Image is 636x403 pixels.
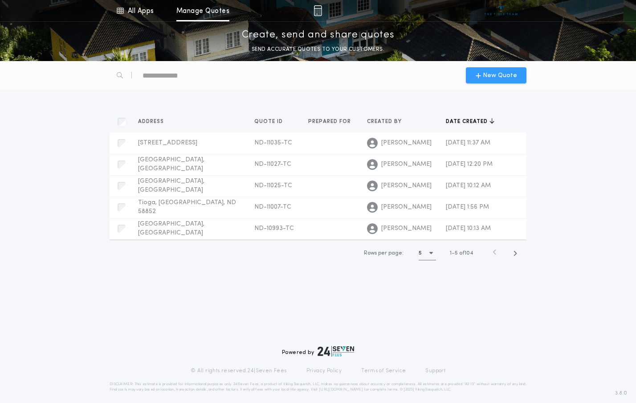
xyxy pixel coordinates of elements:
[446,140,490,146] span: [DATE] 11:37 AM
[446,225,491,232] span: [DATE] 10:13 AM
[483,71,517,80] span: New Quote
[254,117,289,126] button: Quote ID
[138,156,204,172] span: [GEOGRAPHIC_DATA], [GEOGRAPHIC_DATA]
[381,139,432,148] span: [PERSON_NAME]
[252,45,384,54] p: SEND ACCURATE QUOTES TO YOUR CUSTOMERS.
[615,389,627,397] span: 3.8.0
[138,221,204,236] span: [GEOGRAPHIC_DATA], [GEOGRAPHIC_DATA]
[446,204,489,210] span: [DATE] 1:56 PM
[419,246,436,260] button: 5
[138,118,166,125] span: Address
[419,249,422,258] h1: 5
[381,160,432,169] span: [PERSON_NAME]
[381,181,432,190] span: [PERSON_NAME]
[318,346,354,357] img: logo
[138,117,171,126] button: Address
[459,249,473,257] span: of 104
[361,367,406,374] a: Terms of Service
[254,182,292,189] span: ND-11025-TC
[485,6,518,15] img: vs-icon
[254,204,291,210] span: ND-11007-TC
[191,367,287,374] p: © All rights reserved. 24|Seven Fees
[450,251,452,256] span: 1
[254,118,285,125] span: Quote ID
[364,251,404,256] span: Rows per page:
[455,251,458,256] span: 5
[282,346,354,357] div: Powered by
[381,224,432,233] span: [PERSON_NAME]
[254,140,292,146] span: ND-11035-TC
[446,118,489,125] span: Date created
[466,67,526,83] button: New Quote
[110,382,526,392] p: DISCLAIMER: This estimate is provided for informational purposes only. 24|Seven Fees, a product o...
[367,117,408,126] button: Created by
[446,117,494,126] button: Date created
[242,28,395,42] p: Create, send and share quotes
[446,161,493,168] span: [DATE] 12:20 PM
[254,161,291,168] span: ND-11027-TC
[138,199,236,215] span: Tioga, [GEOGRAPHIC_DATA], ND 58852
[254,225,294,232] span: ND-10993-TC
[306,367,342,374] a: Privacy Policy
[314,5,322,16] img: img
[381,203,432,212] span: [PERSON_NAME]
[425,367,445,374] a: Support
[319,388,363,391] a: [URL][DOMAIN_NAME]
[446,182,491,189] span: [DATE] 10:12 AM
[308,118,353,125] span: Prepared for
[138,178,204,193] span: [GEOGRAPHIC_DATA], [GEOGRAPHIC_DATA]
[138,140,197,146] span: [STREET_ADDRESS]
[367,118,404,125] span: Created by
